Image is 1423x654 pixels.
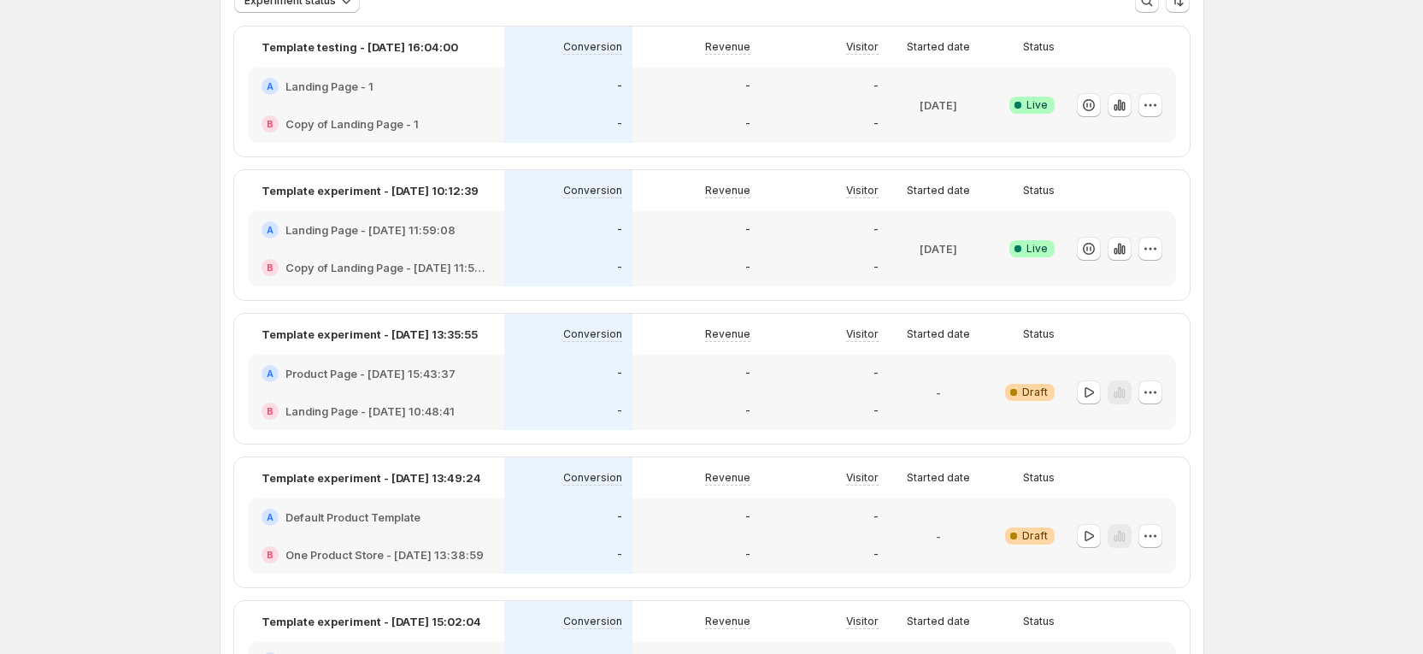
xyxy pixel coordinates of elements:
[745,80,750,93] p: -
[1023,184,1055,197] p: Status
[745,367,750,380] p: -
[267,550,273,560] h2: B
[873,367,879,380] p: -
[873,261,879,274] p: -
[846,184,879,197] p: Visitor
[563,615,622,628] p: Conversion
[1026,242,1048,256] span: Live
[285,509,420,526] h2: Default Product Template
[1023,40,1055,54] p: Status
[1023,615,1055,628] p: Status
[705,184,750,197] p: Revenue
[907,471,970,485] p: Started date
[907,40,970,54] p: Started date
[617,80,622,93] p: -
[262,326,478,343] p: Template experiment - [DATE] 13:35:55
[1026,98,1048,112] span: Live
[262,469,481,486] p: Template experiment - [DATE] 13:49:24
[705,471,750,485] p: Revenue
[920,240,957,257] p: [DATE]
[267,225,273,235] h2: A
[617,117,622,131] p: -
[617,510,622,524] p: -
[563,40,622,54] p: Conversion
[267,81,273,91] h2: A
[262,613,481,630] p: Template experiment - [DATE] 15:02:04
[1022,386,1048,399] span: Draft
[936,527,941,545] p: -
[920,97,957,114] p: [DATE]
[1023,471,1055,485] p: Status
[745,404,750,418] p: -
[745,510,750,524] p: -
[705,615,750,628] p: Revenue
[1023,327,1055,341] p: Status
[267,368,273,379] h2: A
[617,261,622,274] p: -
[846,327,879,341] p: Visitor
[907,184,970,197] p: Started date
[285,365,456,382] h2: Product Page - [DATE] 15:43:37
[873,510,879,524] p: -
[262,182,479,199] p: Template experiment - [DATE] 10:12:39
[617,223,622,237] p: -
[285,221,456,239] h2: Landing Page - [DATE] 11:59:08
[285,403,455,420] h2: Landing Page - [DATE] 10:48:41
[617,367,622,380] p: -
[745,548,750,562] p: -
[563,184,622,197] p: Conversion
[262,38,458,56] p: Template testing - [DATE] 16:04:00
[846,615,879,628] p: Visitor
[873,223,879,237] p: -
[1022,529,1048,543] span: Draft
[936,384,941,401] p: -
[285,115,419,133] h2: Copy of Landing Page - 1
[617,404,622,418] p: -
[873,404,879,418] p: -
[705,40,750,54] p: Revenue
[873,117,879,131] p: -
[617,548,622,562] p: -
[285,259,491,276] h2: Copy of Landing Page - [DATE] 11:59:08
[846,40,879,54] p: Visitor
[267,119,273,129] h2: B
[285,546,484,563] h2: One Product Store - [DATE] 13:38:59
[563,471,622,485] p: Conversion
[267,406,273,416] h2: B
[907,615,970,628] p: Started date
[745,261,750,274] p: -
[846,471,879,485] p: Visitor
[745,223,750,237] p: -
[873,80,879,93] p: -
[267,512,273,522] h2: A
[907,327,970,341] p: Started date
[285,78,373,95] h2: Landing Page - 1
[267,262,273,273] h2: B
[705,327,750,341] p: Revenue
[745,117,750,131] p: -
[563,327,622,341] p: Conversion
[873,548,879,562] p: -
